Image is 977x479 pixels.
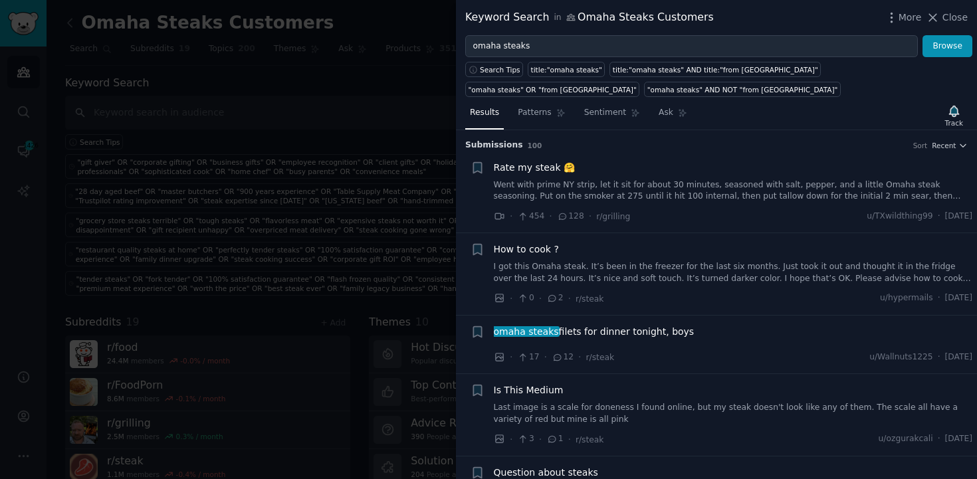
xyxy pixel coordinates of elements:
span: 12 [552,351,574,363]
a: How to cook ? [494,242,559,256]
span: u/TXwildthing99 [867,211,932,223]
a: omaha steaksfilets for dinner tonight, boys [494,325,695,339]
span: · [578,350,581,364]
span: 3 [517,433,534,445]
span: r/grilling [596,212,630,221]
span: 454 [517,211,544,223]
span: r/steak [576,294,604,304]
span: r/steak [576,435,604,444]
div: Sort [913,141,928,150]
span: 128 [557,211,584,223]
span: Recent [932,141,956,150]
span: Submission s [465,140,523,151]
span: · [938,351,940,363]
span: 1 [546,433,563,445]
span: 17 [517,351,539,363]
span: [DATE] [945,211,972,223]
button: Recent [932,141,968,150]
span: · [568,432,571,446]
span: · [544,350,547,364]
div: "omaha steaks" AND NOT "from [GEOGRAPHIC_DATA]" [647,85,838,94]
span: · [549,209,552,223]
div: Keyword Search Omaha Steaks Customers [465,9,714,26]
span: · [938,211,940,223]
a: "omaha steaks" OR "from [GEOGRAPHIC_DATA]" [465,82,639,97]
span: u/Wallnuts1225 [869,351,932,363]
span: in [554,12,561,24]
span: [DATE] [945,433,972,445]
a: Is This Medium [494,383,564,397]
span: Close [942,11,968,25]
div: title:"omaha steaks" [531,65,602,74]
span: filets for dinner tonight, boys [494,325,695,339]
span: · [938,433,940,445]
span: · [510,292,512,306]
a: Ask [654,102,692,130]
button: More [885,11,922,25]
div: Track [945,118,963,128]
div: "omaha steaks" OR "from [GEOGRAPHIC_DATA]" [469,85,637,94]
span: Ask [659,107,673,119]
span: · [539,292,542,306]
span: 0 [517,292,534,304]
a: Results [465,102,504,130]
span: r/steak [586,353,615,362]
span: · [510,350,512,364]
button: Search Tips [465,62,523,77]
button: Close [926,11,968,25]
input: Try a keyword related to your business [465,35,918,58]
a: Went with prime NY strip, let it sit for about 30 minutes, seasoned with salt, pepper, and a litt... [494,179,973,203]
span: More [899,11,922,25]
span: · [510,209,512,223]
span: Patterns [518,107,551,119]
span: omaha steaks [492,326,560,337]
span: · [510,432,512,446]
span: · [539,432,542,446]
span: [DATE] [945,351,972,363]
a: Sentiment [580,102,645,130]
span: u/ozgurakcali [879,433,933,445]
span: Results [470,107,499,119]
a: Patterns [513,102,570,130]
button: Track [940,102,968,130]
a: title:"omaha steaks" [528,62,605,77]
span: Sentiment [584,107,626,119]
button: Browse [923,35,972,58]
span: Search Tips [480,65,520,74]
span: · [568,292,571,306]
a: I got this Omaha steak. It’s been in the freezer for the last six months. Just took it out and th... [494,261,973,284]
div: title:"omaha steaks" AND title:"from [GEOGRAPHIC_DATA]" [613,65,818,74]
span: · [938,292,940,304]
span: · [589,209,592,223]
span: [DATE] [945,292,972,304]
span: 100 [528,142,542,149]
span: u/hypermails [880,292,933,304]
span: 2 [546,292,563,304]
a: title:"omaha steaks" AND title:"from [GEOGRAPHIC_DATA]" [609,62,821,77]
a: "omaha steaks" AND NOT "from [GEOGRAPHIC_DATA]" [644,82,841,97]
a: Rate my steak 🤗 [494,161,575,175]
a: Last image is a scale for doneness I found online, but my steak doesn't look like any of them. Th... [494,402,973,425]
